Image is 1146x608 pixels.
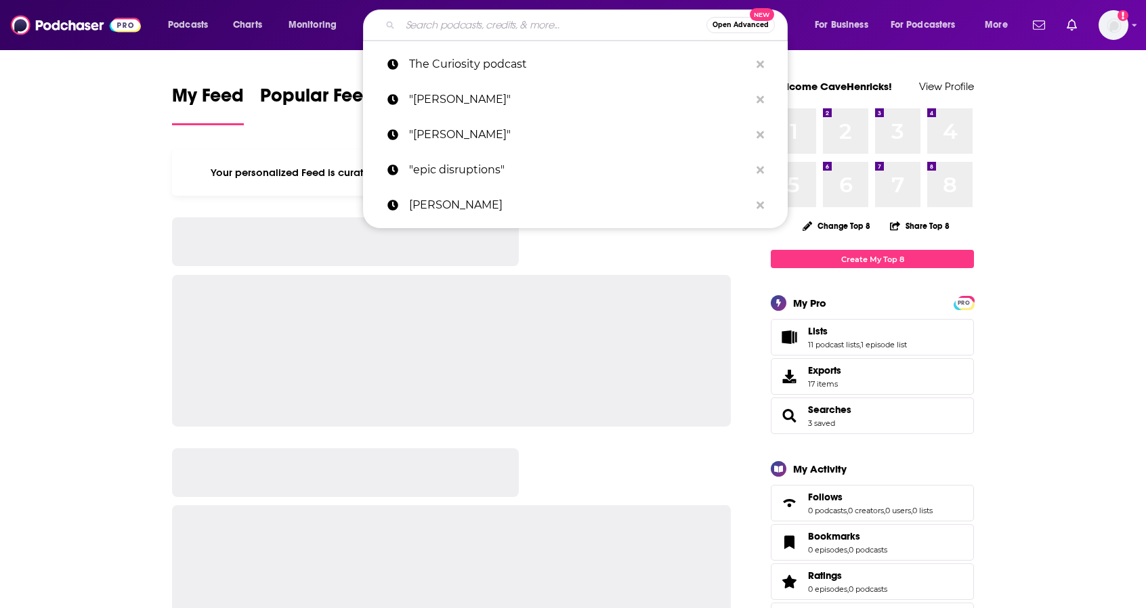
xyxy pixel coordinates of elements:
a: 0 podcasts [849,584,887,594]
a: Lists [808,325,907,337]
a: My Feed [172,84,244,125]
a: Bookmarks [776,533,803,552]
div: My Pro [793,297,826,309]
img: User Profile [1099,10,1128,40]
a: Ratings [776,572,803,591]
a: PRO [956,297,972,307]
span: For Business [815,16,868,35]
a: 0 podcasts [808,506,847,515]
a: 11 podcast lists [808,340,859,349]
span: Bookmarks [771,524,974,561]
a: Ratings [808,569,887,582]
span: Popular Feed [260,84,375,115]
a: Exports [771,358,974,395]
a: The Curiosity podcast [363,47,788,82]
span: Exports [776,367,803,386]
a: Popular Feed [260,84,375,125]
span: , [859,340,861,349]
a: 1 episode list [861,340,907,349]
a: 0 lists [912,506,933,515]
span: Open Advanced [713,22,769,28]
span: Monitoring [289,16,337,35]
a: 3 saved [808,418,835,428]
span: , [911,506,912,515]
span: , [847,584,849,594]
span: Exports [808,364,841,376]
span: For Podcasters [891,16,956,35]
a: Charts [224,14,270,36]
button: open menu [158,14,226,36]
a: Welcome CaveHenricks! [771,80,892,93]
p: The Curiosity podcast [409,47,750,82]
button: Change Top 8 [794,217,878,234]
div: Search podcasts, credits, & more... [376,9,801,41]
a: 0 creators [848,506,884,515]
button: Show profile menu [1099,10,1128,40]
a: Follows [808,491,933,503]
img: Podchaser - Follow, Share and Rate Podcasts [11,12,141,38]
a: Searches [776,406,803,425]
span: My Feed [172,84,244,115]
span: More [985,16,1008,35]
a: Follows [776,494,803,513]
button: open menu [882,14,975,36]
span: Charts [233,16,262,35]
input: Search podcasts, credits, & more... [400,14,706,36]
p: "scott anthony" [409,117,750,152]
button: Share Top 8 [889,213,950,239]
span: Follows [808,491,843,503]
span: Searches [771,397,974,434]
span: New [750,8,774,21]
span: PRO [956,298,972,308]
span: 17 items [808,379,841,389]
span: Lists [808,325,828,337]
span: Ratings [771,563,974,600]
span: , [847,506,848,515]
a: 0 episodes [808,584,847,594]
div: My Activity [793,462,847,475]
a: Searches [808,404,851,416]
a: 0 episodes [808,545,847,555]
button: open menu [805,14,885,36]
a: Create My Top 8 [771,250,974,268]
div: Your personalized Feed is curated based on the Podcasts, Creators, Users, and Lists that you Follow. [172,150,731,196]
span: , [847,545,849,555]
a: Show notifications dropdown [1027,14,1050,37]
a: "epic disruptions" [363,152,788,188]
p: "epic disruptions" [409,152,750,188]
span: Lists [771,319,974,355]
span: Logged in as CaveHenricks [1099,10,1128,40]
span: Follows [771,485,974,521]
p: "scott d. anthony" [409,82,750,117]
a: 0 users [885,506,911,515]
a: View Profile [919,80,974,93]
a: Lists [776,328,803,347]
a: Bookmarks [808,530,887,542]
svg: Add a profile image [1118,10,1128,21]
span: Podcasts [168,16,208,35]
a: 0 podcasts [849,545,887,555]
button: open menu [279,14,354,36]
a: "[PERSON_NAME]" [363,82,788,117]
button: Open AdvancedNew [706,17,775,33]
p: kareem rahma [409,188,750,223]
span: Ratings [808,569,842,582]
button: open menu [975,14,1025,36]
span: Bookmarks [808,530,860,542]
a: "[PERSON_NAME]" [363,117,788,152]
span: , [884,506,885,515]
a: [PERSON_NAME] [363,188,788,223]
a: Show notifications dropdown [1061,14,1082,37]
